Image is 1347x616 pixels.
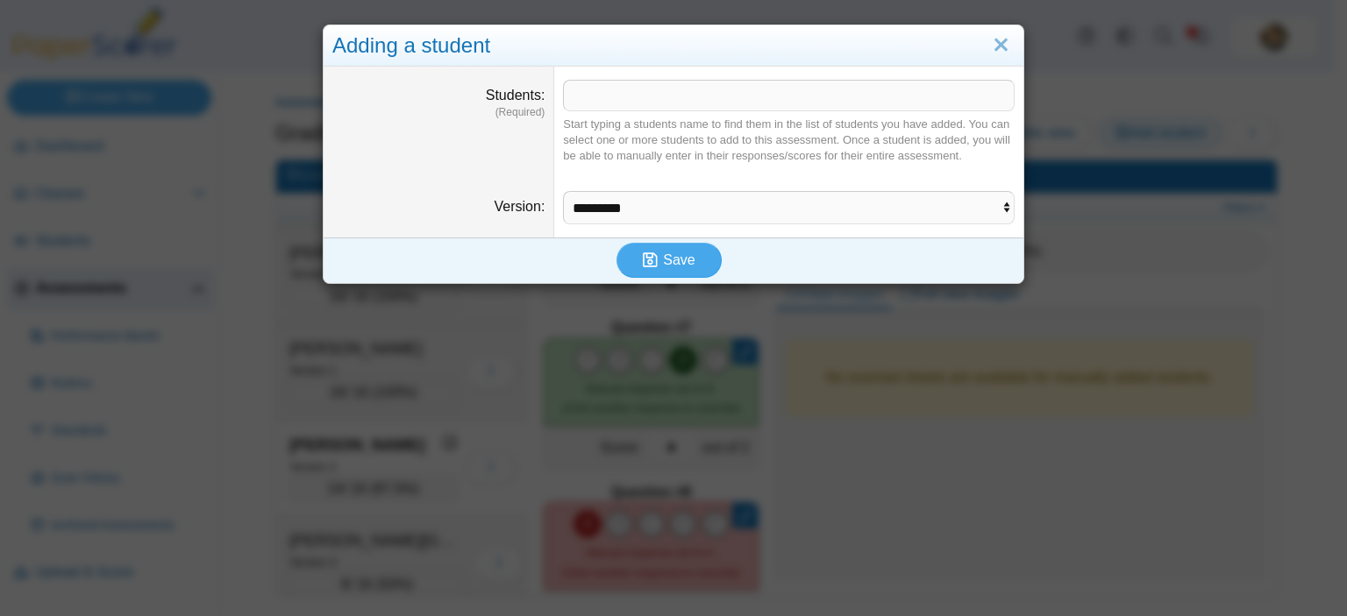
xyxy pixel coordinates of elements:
span: Save [663,252,695,267]
a: Close [987,31,1015,60]
div: Start typing a students name to find them in the list of students you have added. You can select ... [563,117,1015,165]
tags: ​ [563,80,1015,111]
div: Adding a student [324,25,1023,67]
dfn: (Required) [332,105,545,120]
label: Version [495,199,545,214]
label: Students [486,88,545,103]
button: Save [616,243,722,278]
